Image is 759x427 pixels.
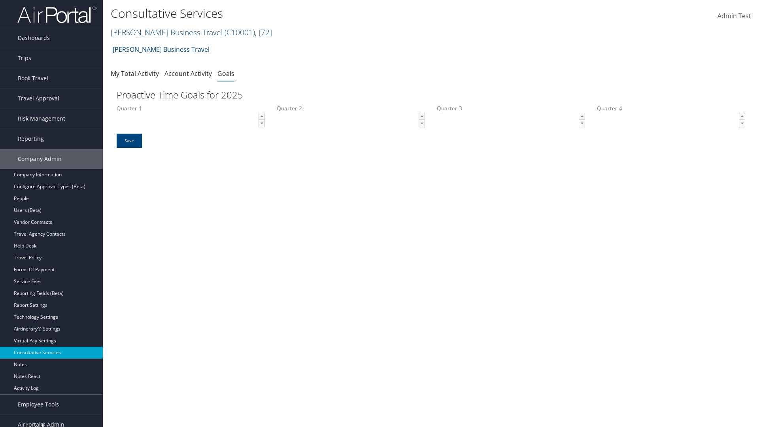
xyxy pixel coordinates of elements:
span: , [ 72 ] [255,27,272,38]
a: ▲ [579,113,585,120]
img: airportal-logo.png [17,5,96,24]
a: Admin Test [717,4,751,28]
span: ▼ [259,120,265,127]
span: ▼ [739,120,746,127]
span: Reporting [18,129,44,149]
input: Save [117,134,142,148]
a: [PERSON_NAME] Business Travel [113,42,210,57]
span: Employee Tools [18,395,59,414]
span: Book Travel [18,68,48,88]
span: ▼ [579,120,585,127]
a: Goals [217,69,234,78]
span: ▲ [419,113,425,119]
span: ▲ [259,113,265,119]
a: [PERSON_NAME] Business Travel [111,27,272,38]
h1: Consultative Services [111,5,538,22]
a: Account Activity [164,69,212,78]
label: Quarter 3 [437,104,585,133]
span: Travel Approval [18,89,59,108]
a: ▼ [419,120,425,127]
label: Quarter 1 [117,104,265,133]
span: Dashboards [18,28,50,48]
label: Quarter 2 [277,104,425,133]
h2: Proactive Time Goals for 2025 [117,88,745,102]
span: ▼ [419,120,425,127]
a: ▲ [739,113,745,120]
a: ▲ [259,113,265,120]
a: ▼ [259,120,265,127]
span: Trips [18,48,31,68]
span: Risk Management [18,109,65,128]
a: My Total Activity [111,69,159,78]
span: ▲ [579,113,585,119]
span: ▲ [739,113,746,119]
a: ▼ [739,120,745,127]
span: Company Admin [18,149,62,169]
label: Quarter 4 [597,104,745,133]
span: Admin Test [717,11,751,20]
a: ▼ [579,120,585,127]
span: ( C10001 ) [225,27,255,38]
a: ▲ [419,113,425,120]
